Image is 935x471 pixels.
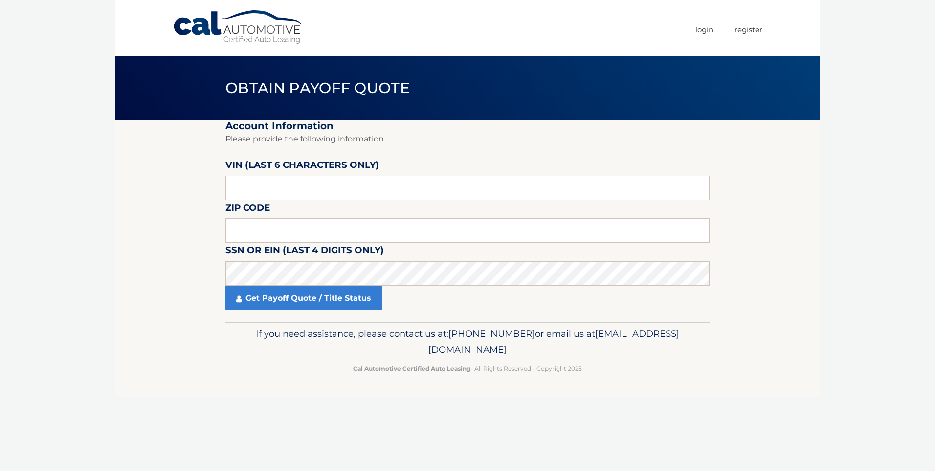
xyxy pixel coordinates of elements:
span: Obtain Payoff Quote [225,79,410,97]
a: Login [695,22,713,38]
a: Get Payoff Quote / Title Status [225,286,382,310]
a: Register [735,22,762,38]
label: VIN (last 6 characters only) [225,158,379,176]
span: [PHONE_NUMBER] [448,328,535,339]
p: Please provide the following information. [225,132,710,146]
label: Zip Code [225,200,270,218]
a: Cal Automotive [173,10,305,45]
p: - All Rights Reserved - Copyright 2025 [232,363,703,374]
label: SSN or EIN (last 4 digits only) [225,243,384,261]
strong: Cal Automotive Certified Auto Leasing [353,365,470,372]
p: If you need assistance, please contact us at: or email us at [232,326,703,357]
h2: Account Information [225,120,710,132]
